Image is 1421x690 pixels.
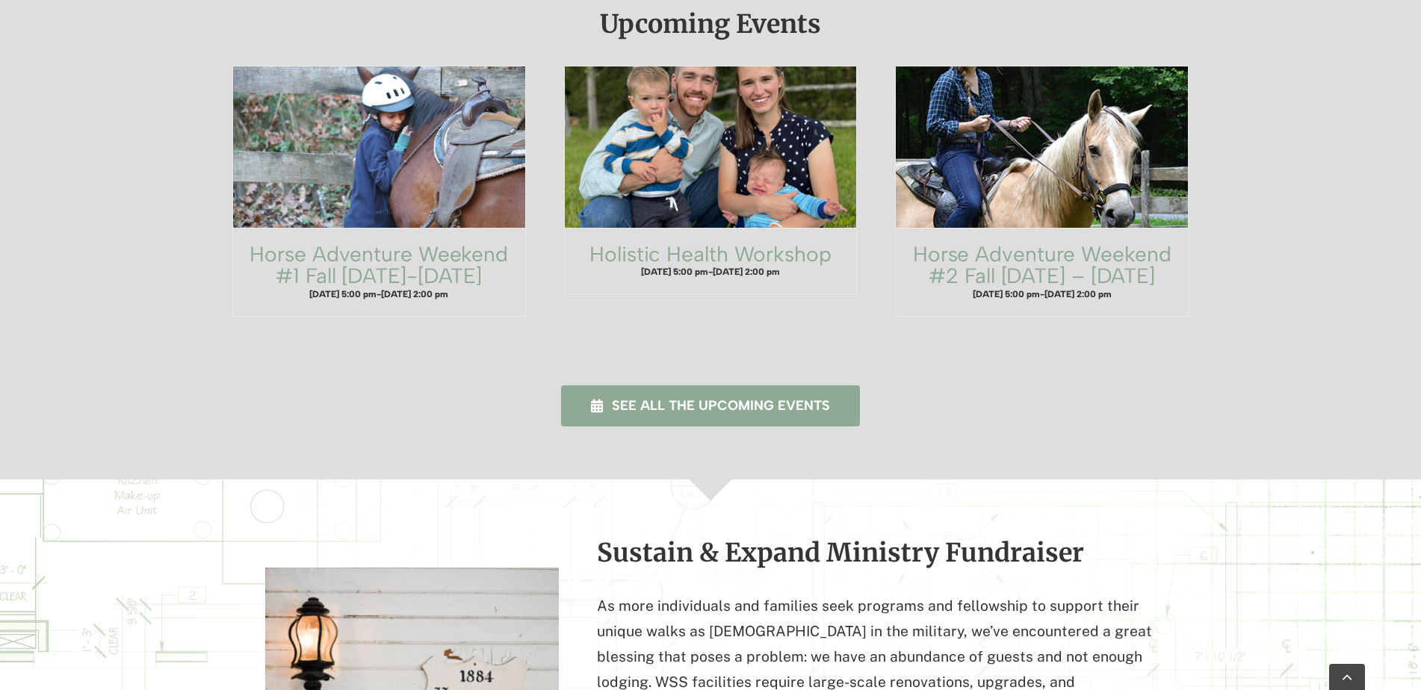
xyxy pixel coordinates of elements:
span: See all the upcoming events [612,398,830,414]
h4: - [248,287,510,301]
a: Holistic Health Workshop [565,66,857,228]
a: Horse Adventure Weekend #1 Fall [DATE]-[DATE] [250,241,508,289]
span: [DATE] 5:00 pm [641,267,708,277]
a: Horse Adventure Weekend #1 Fall Wednesday-Friday [233,66,525,228]
a: Holistic Health Workshop [589,241,832,267]
span: [DATE] 5:00 pm [973,289,1040,299]
a: Horse Adventure Weekend #2 Fall [DATE] – [DATE] [913,241,1171,289]
span: [DATE] 5:00 pm [309,289,377,299]
h2: Upcoming Events [232,10,1189,37]
h4: - [580,265,842,279]
h4: - [911,287,1173,301]
span: [DATE] 2:00 pm [713,267,780,277]
a: See all the upcoming events [561,385,861,426]
a: Horse Adventure Weekend #2 Fall Friday – Sunday [896,66,1188,228]
span: [DATE] 2:00 pm [381,289,448,299]
h2: Sustain & Expand Ministry Fundraiser [597,539,1156,566]
span: [DATE] 2:00 pm [1044,289,1112,299]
